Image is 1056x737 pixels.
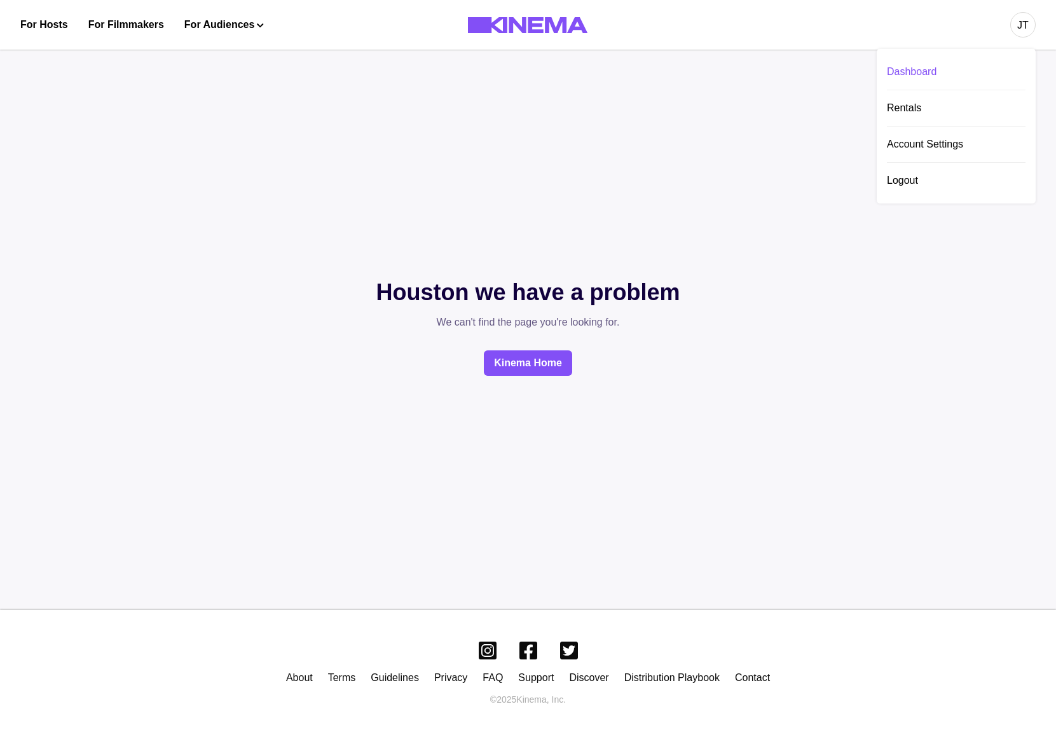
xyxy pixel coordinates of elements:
[328,672,356,683] a: Terms
[286,672,313,683] a: About
[518,672,554,683] a: Support
[88,17,164,32] a: For Filmmakers
[569,672,608,683] a: Discover
[484,350,572,376] a: Kinema Home
[376,275,680,310] p: Houston we have a problem
[887,54,1025,90] a: Dashboard
[483,672,503,683] a: FAQ
[371,672,419,683] a: Guidelines
[1017,18,1029,33] div: JT
[887,90,1025,126] div: Rentals
[490,693,566,706] p: © 2025 Kinema, Inc.
[20,17,68,32] a: For Hosts
[735,672,770,683] a: Contact
[376,315,680,330] p: We can't find the page you're looking for.
[887,127,1025,162] div: Account Settings
[624,672,720,683] a: Distribution Playbook
[887,90,1025,127] a: Rentals
[434,672,467,683] a: Privacy
[887,163,1025,198] button: Logout
[887,127,1025,163] a: Account Settings
[184,17,264,32] button: For Audiences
